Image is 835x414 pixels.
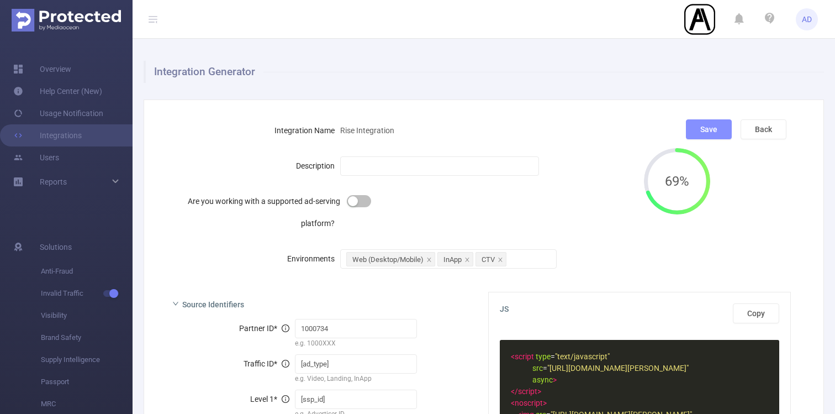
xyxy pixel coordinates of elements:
span: < [511,399,515,407]
span: script [515,352,534,361]
span: Visibility [41,305,133,327]
li: Web (Desktop/Mobile) [346,252,435,266]
i: icon: info-circle [282,395,289,403]
span: AD [802,8,812,30]
label: Environments [287,254,340,263]
a: Overview [13,58,71,80]
i: icon: close [426,257,432,264]
i: icon: close [498,257,503,264]
a: Integrations [13,124,82,146]
button: Back [741,119,786,139]
span: > [537,387,541,396]
i: icon: info-circle [282,360,289,368]
span: = [511,364,689,373]
a: Help Center (New) [13,80,102,102]
div: CTV [482,253,495,267]
span: 69% [644,175,710,188]
span: Rise Integration [340,126,394,135]
span: Passport [41,371,133,393]
span: > [543,399,547,407]
button: Save [686,119,732,139]
i: icon: close [464,257,470,264]
i: icon: info-circle [282,324,289,332]
span: Anti-Fraud [41,260,133,282]
label: Description [296,161,340,170]
span: > [553,375,557,384]
span: noscript [515,399,543,407]
i: icon: right [172,300,179,307]
span: Supply Intelligence [41,349,133,371]
span: Partner ID [239,324,289,333]
span: < [511,352,515,361]
a: Users [13,146,59,169]
div: e.g. Video, Landing, InApp [295,374,417,386]
span: type [536,352,551,361]
h1: Integration Generator [144,61,824,83]
label: Integration Name [274,126,340,135]
span: Solutions [40,236,72,258]
li: CTV [475,252,506,266]
span: "[URL][DOMAIN_NAME][PERSON_NAME]" [547,364,689,373]
span: JS [500,303,779,323]
div: icon: rightSource Identifiers [163,292,475,315]
div: e.g. 1000XXX [295,338,417,350]
span: src [532,364,543,373]
span: async [532,375,553,384]
a: Reports [40,171,67,193]
label: Are you working with a supported ad-serving platform? [188,197,340,228]
img: Protected Media [12,9,121,32]
a: Usage Notification [13,102,103,124]
span: Reports [40,177,67,186]
div: Web (Desktop/Mobile) [352,253,424,267]
span: Invalid Traffic [41,282,133,305]
span: "text/javascript" [555,352,610,361]
div: InApp [443,253,462,267]
span: = [511,352,610,361]
li: InApp [437,252,473,266]
span: Traffic ID [244,359,289,368]
button: Copy [733,303,779,323]
span: Brand Safety [41,327,133,349]
span: </ [511,387,518,396]
span: script [518,387,537,396]
span: Level 1 [250,395,289,403]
